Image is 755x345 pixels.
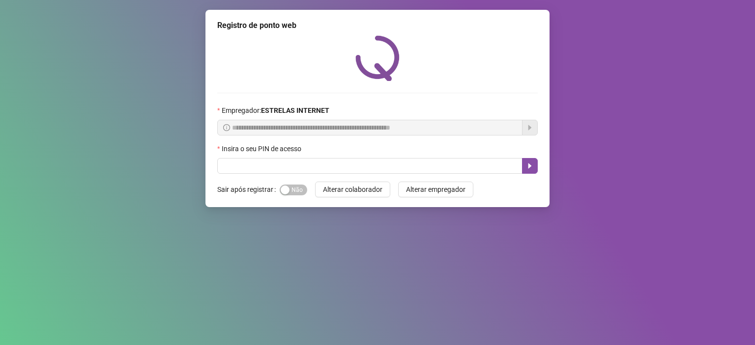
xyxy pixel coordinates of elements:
label: Insira o seu PIN de acesso [217,143,308,154]
button: Alterar empregador [398,182,473,197]
img: QRPoint [355,35,400,81]
span: Alterar empregador [406,184,465,195]
div: Registro de ponto web [217,20,538,31]
span: info-circle [223,124,230,131]
button: Alterar colaborador [315,182,390,197]
span: Empregador : [222,105,329,116]
span: caret-right [526,162,534,170]
span: Alterar colaborador [323,184,382,195]
label: Sair após registrar [217,182,280,197]
strong: ESTRELAS INTERNET [261,106,329,114]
